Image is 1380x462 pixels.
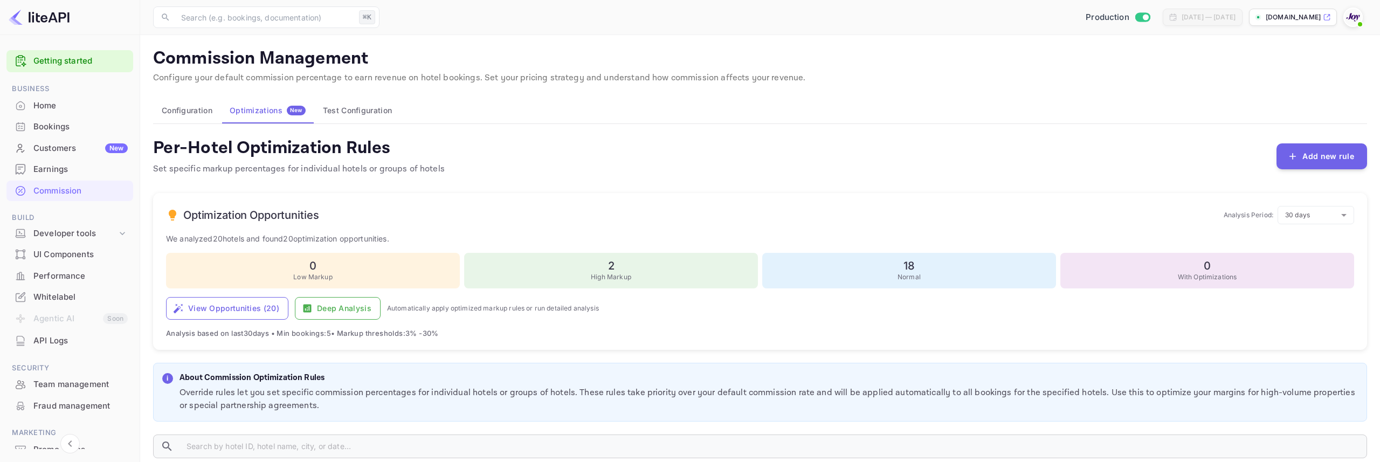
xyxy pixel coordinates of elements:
span: New [287,107,306,114]
a: Whitelabel [6,287,133,307]
div: Earnings [6,159,133,180]
a: Fraud management [6,396,133,416]
p: Automatically apply optimized markup rules or run detailed analysis [387,304,599,313]
span: Production [1086,11,1129,24]
button: View Opportunities (20) [166,297,288,320]
div: UI Components [33,249,128,261]
p: We analyzed 20 hotels and found 20 optimization opportunities. [166,233,1354,244]
a: API Logs [6,330,133,350]
div: Home [33,100,128,112]
button: Deep Analysis [295,297,381,320]
a: Promo codes [6,439,133,459]
p: Normal [769,272,1050,282]
p: About Commission Optimization Rules [180,372,1358,384]
div: Team management [6,374,133,395]
div: Home [6,95,133,116]
a: Team management [6,374,133,394]
div: API Logs [33,335,128,347]
p: Commission Management [153,48,1367,70]
p: Analysis Period: [1224,210,1273,220]
div: Developer tools [33,227,117,240]
div: New [105,143,128,153]
input: Search (e.g. bookings, documentation) [175,6,355,28]
div: CustomersNew [6,138,133,159]
div: UI Components [6,244,133,265]
div: Performance [6,266,133,287]
div: 30 days [1278,206,1354,224]
button: Add new rule [1276,143,1367,169]
a: Getting started [33,55,128,67]
h6: 18 [769,259,1050,272]
a: CustomersNew [6,138,133,158]
a: Home [6,95,133,115]
a: Commission [6,181,133,201]
p: With Optimizations [1067,272,1348,282]
div: Fraud management [6,396,133,417]
span: Marketing [6,427,133,439]
div: Bookings [33,121,128,133]
a: Performance [6,266,133,286]
span: Analysis based on last 30 days • Min bookings: 5 • Markup thresholds: 3 % - 30 % [166,329,439,337]
div: Commission [33,185,128,197]
span: Business [6,83,133,95]
h4: Per-Hotel Optimization Rules [153,137,445,158]
div: [DATE] — [DATE] [1182,12,1236,22]
button: Configuration [153,98,221,123]
p: [DOMAIN_NAME] [1266,12,1321,22]
span: Build [6,212,133,224]
h6: 2 [471,259,751,272]
p: Low Markup [172,272,453,282]
div: Getting started [6,50,133,72]
div: Optimizations [230,106,306,115]
p: Override rules let you set specific commission percentages for individual hotels or groups of hot... [180,387,1358,412]
div: Commission [6,181,133,202]
div: Fraud management [33,400,128,412]
p: High Markup [471,272,751,282]
a: Bookings [6,116,133,136]
div: Switch to Sandbox mode [1081,11,1154,24]
div: API Logs [6,330,133,351]
h6: 0 [172,259,453,272]
button: Collapse navigation [60,434,80,453]
a: UI Components [6,244,133,264]
div: Customers [33,142,128,155]
div: Earnings [33,163,128,176]
div: Bookings [6,116,133,137]
input: Search by hotel ID, hotel name, city, or date... [178,435,1367,458]
p: Configure your default commission percentage to earn revenue on hotel bookings. Set your pricing ... [153,72,1367,85]
h6: 0 [1067,259,1348,272]
button: Test Configuration [314,98,401,123]
div: ⌘K [359,10,375,24]
div: Team management [33,378,128,391]
h6: Optimization Opportunities [183,209,319,222]
p: Set specific markup percentages for individual hotels or groups of hotels [153,163,445,176]
a: Earnings [6,159,133,179]
img: With Joy [1344,9,1362,26]
div: Whitelabel [6,287,133,308]
p: i [167,374,168,383]
div: Developer tools [6,224,133,243]
span: Security [6,362,133,374]
div: Performance [33,270,128,282]
div: Promo codes [33,444,128,456]
img: LiteAPI logo [9,9,70,26]
div: Whitelabel [33,291,128,304]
